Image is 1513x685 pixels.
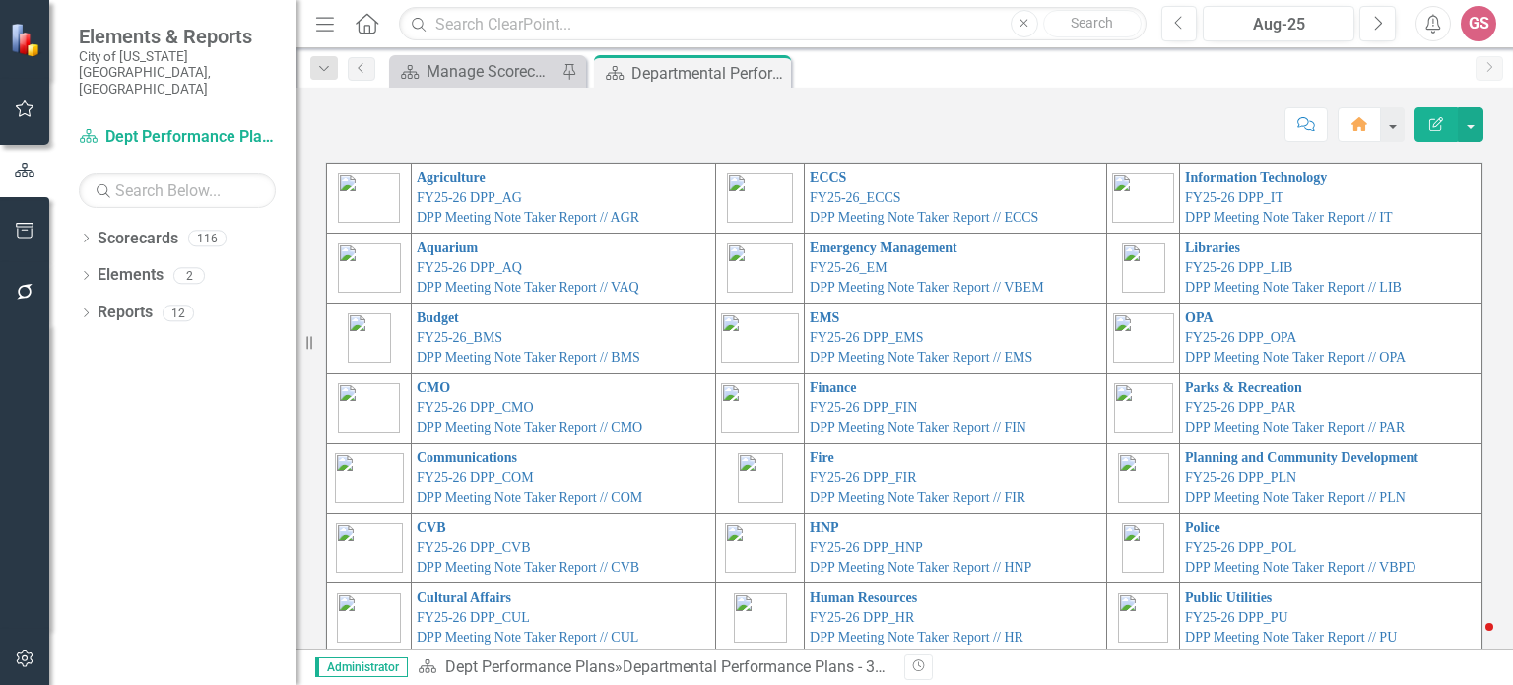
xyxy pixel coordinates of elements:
a: Parks & Recreation [1185,380,1302,395]
img: Finance.png [721,383,799,433]
img: Convention%20&%20Visitors%20Bureau.png [336,523,403,573]
a: FY25-26 DPP_POL [1185,540,1296,555]
img: Emergency%20Communications%20&%20Citizen%20Services.png [727,173,793,223]
iframe: Intercom live chat [1446,618,1493,665]
input: Search ClearPoint... [399,7,1146,41]
a: DPP Meeting Note Taker Report // PLN [1185,490,1406,505]
img: ClearPoint Strategy [10,23,44,57]
a: DPP Meeting Note Taker Report // CUL [417,630,638,645]
div: Departmental Performance Plans - 3 Columns [631,61,786,86]
div: Departmental Performance Plans - 3 Columns [623,657,941,676]
a: DPP Meeting Note Taker Report // PAR [1185,420,1405,435]
a: ECCS [810,171,846,185]
a: FY25-26_ECCS [810,190,901,205]
a: DPP Meeting Note Taker Report // IT [1185,210,1393,225]
div: Aug-25 [1210,13,1348,36]
img: Cultural%20Affairs.png [337,593,401,643]
a: DPP Meeting Note Taker Report // HR [810,630,1023,645]
button: Search [1043,10,1142,37]
img: City%20Manager's%20Office.png [338,383,400,433]
a: Police [1185,520,1220,535]
a: FY25-26 DPP_CVB [417,540,531,555]
img: IT%20Logo.png [1112,173,1174,223]
a: Emergency Management [810,240,957,255]
img: Emergency%20Medical%20Services.png [721,313,799,363]
a: Cultural Affairs [417,590,511,605]
a: FY25-26 DPP_FIN [810,400,917,415]
a: FY25-26 DPP_IT [1185,190,1283,205]
small: City of [US_STATE][GEOGRAPHIC_DATA], [GEOGRAPHIC_DATA] [79,48,276,97]
div: » [418,656,889,679]
a: Budget [417,310,459,325]
a: Manage Scorecards [394,59,557,84]
a: Agriculture [417,171,486,185]
a: FY25-26 DPP_COM [417,470,534,485]
img: Communications.png [335,453,404,503]
a: FY25-26 DPP_FIR [810,470,917,485]
a: Fire [810,450,834,465]
a: Information Technology [1185,171,1327,185]
span: Search [1071,15,1113,31]
a: DPP Meeting Note Taker Report // CVB [417,560,639,575]
img: Human%20Resources.png [734,593,787,643]
img: Parks%20&%20Recreation.png [1114,383,1173,433]
a: FY25-26 DPP_EMS [810,330,924,345]
img: Planning%20&%20Community%20Development.png [1118,453,1169,503]
a: Aquarium [417,240,478,255]
span: Administrator [315,657,408,677]
a: Dept Performance Plans [79,126,276,149]
a: Finance [810,380,856,395]
img: Police.png [1122,523,1164,573]
a: HNP [810,520,839,535]
a: DPP Meeting Note Taker Report // VAQ [417,280,639,295]
a: DPP Meeting Note Taker Report // OPA [1185,350,1406,365]
a: CMO [417,380,450,395]
a: DPP Meeting Note Taker Report // VBEM [810,280,1044,295]
button: Aug-25 [1203,6,1354,41]
a: DPP Meeting Note Taker Report // COM [417,490,642,505]
a: Planning and Community Development [1185,450,1418,465]
a: Elements [98,264,164,287]
a: OPA [1185,310,1214,325]
a: Libraries [1185,240,1240,255]
a: FY25-26 DPP_CMO [417,400,534,415]
button: GS [1461,6,1496,41]
a: Dept Performance Plans [445,657,615,676]
a: FY25-26 DPP_CUL [417,610,530,625]
a: CVB [417,520,446,535]
img: Office%20of%20Emergency%20Management.png [727,243,793,293]
a: FY25-26_EM [810,260,888,275]
a: DPP Meeting Note Taker Report // PU [1185,630,1397,645]
span: Elements & Reports [79,25,276,48]
a: DPP Meeting Note Taker Report // LIB [1185,280,1402,295]
a: EMS [810,310,839,325]
div: 12 [163,305,194,321]
a: DPP Meeting Note Taker Report // FIR [810,490,1025,505]
a: DPP Meeting Note Taker Report // CMO [417,420,642,435]
img: Housing%20&%20Neighborhood%20Preservation.png [725,523,796,573]
img: Budget.png [348,313,391,363]
a: DPP Meeting Note Taker Report // ECCS [810,210,1038,225]
a: Reports [98,302,153,324]
div: 2 [173,267,205,284]
a: DPP Meeting Note Taker Report // HNP [810,560,1031,575]
a: DPP Meeting Note Taker Report // VBPD [1185,560,1415,575]
a: FY25-26 DPP_HR [810,610,914,625]
img: Libraries.png [1122,243,1165,293]
a: FY25-26 DPP_PAR [1185,400,1296,415]
a: Communications [417,450,517,465]
a: FY25-26_BMS [417,330,502,345]
a: Scorecards [98,228,178,250]
a: FY25-26 DPP_HNP [810,540,923,555]
a: FY25-26 DPP_AQ [417,260,522,275]
img: Agriculture.png [338,173,400,223]
a: DPP Meeting Note Taker Report // BMS [417,350,640,365]
a: FY25-26 DPP_AG [417,190,522,205]
a: DPP Meeting Note Taker Report // FIN [810,420,1026,435]
img: Public%20Utilities.png [1118,593,1168,643]
a: Public Utilities [1185,590,1272,605]
a: Human Resources [810,590,917,605]
a: FY25-26 DPP_PLN [1185,470,1296,485]
img: Aquarium.png [338,243,401,293]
